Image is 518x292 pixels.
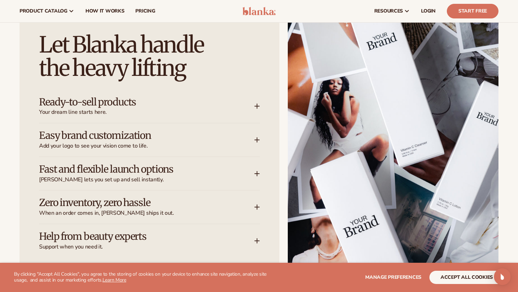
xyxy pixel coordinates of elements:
[39,164,233,175] h3: Fast and flexible launch options
[39,243,254,251] span: Support when you need it.
[14,271,277,283] p: By clicking "Accept All Cookies", you agree to the storing of cookies on your device to enhance s...
[39,109,254,116] span: Your dream line starts here.
[39,197,233,208] h3: Zero inventory, zero hassle
[429,271,504,284] button: accept all cookies
[494,268,511,285] div: Open Intercom Messenger
[374,8,403,14] span: resources
[288,14,498,278] img: Boxes for skin care products.
[135,8,155,14] span: pricing
[39,97,233,108] h3: Ready-to-sell products
[39,231,233,242] h3: Help from beauty experts
[39,210,254,217] span: When an order comes in, [PERSON_NAME] ships it out.
[242,7,276,15] img: logo
[103,277,126,283] a: Learn More
[85,8,125,14] span: How It Works
[39,130,233,141] h3: Easy brand customization
[447,4,498,18] a: Start Free
[20,8,67,14] span: product catalog
[365,274,421,281] span: Manage preferences
[421,8,436,14] span: LOGIN
[39,142,254,150] span: Add your logo to see your vision come to life.
[365,271,421,284] button: Manage preferences
[39,33,260,80] h2: Let Blanka handle the heavy lifting
[39,176,254,183] span: [PERSON_NAME] lets you set up and sell instantly.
